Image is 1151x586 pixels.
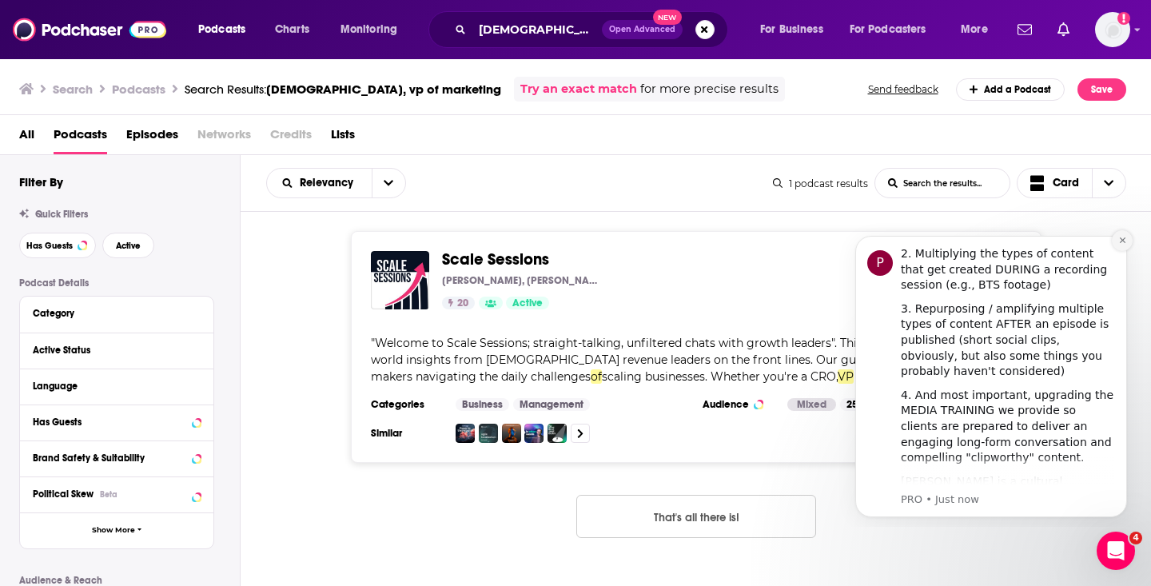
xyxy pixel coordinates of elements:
[773,177,868,189] div: 1 podcast results
[961,18,988,41] span: More
[126,122,178,154] a: Episodes
[33,381,190,392] div: Language
[850,18,926,41] span: For Podcasters
[33,488,94,500] span: Political Skew
[371,427,443,440] h3: Similar
[33,417,187,428] div: Has Guests
[19,575,214,586] p: Audience & Reach
[198,18,245,41] span: Podcasts
[524,424,544,443] img: In Other Words
[1095,12,1130,47] img: User Profile
[609,26,675,34] span: Open Advanced
[371,336,1022,384] span: Welcome to Scale Sessions; straight-talking, unfiltered chats with growth leaders". This first se...
[112,82,165,97] h3: Podcasts
[35,209,88,220] span: Quick Filters
[54,122,107,154] a: Podcasts
[33,303,201,323] button: Category
[33,340,201,360] button: Active Status
[70,253,284,378] div: [PERSON_NAME] is a cultural anthropologist, linguist, and internationally recognized authority on...
[950,17,1008,42] button: open menu
[281,9,301,30] button: Dismiss notification
[456,398,509,411] a: Business
[371,336,1022,384] span: "
[26,241,73,250] span: Has Guests
[1051,16,1076,43] a: Show notifications dropdown
[33,452,187,464] div: Brand Safety & Suitability
[1095,12,1130,47] span: Logged in as JamesRod2024
[506,297,549,309] a: Active
[20,512,213,548] button: Show More
[300,177,359,189] span: Relevancy
[591,369,602,384] span: of
[513,398,590,411] a: Management
[1053,177,1079,189] span: Card
[19,233,96,258] button: Has Guests
[33,412,201,432] button: Has Guests
[33,376,201,396] button: Language
[270,122,312,154] span: Credits
[371,398,443,411] h3: Categories
[100,489,117,500] div: Beta
[266,168,406,198] h2: Choose List sort
[13,14,166,45] img: Podchaser - Follow, Share and Rate Podcasts
[19,122,34,154] a: All
[472,17,602,42] input: Search podcasts, credits, & more...
[1011,16,1038,43] a: Show notifications dropdown
[602,369,838,384] span: scaling businesses. Whether you're a CRO,
[70,271,284,285] p: Message from PRO, sent Just now
[1117,12,1130,25] svg: Add a profile image
[442,249,549,269] span: Scale Sessions
[1017,168,1127,198] button: Choose View
[1095,12,1130,47] button: Show profile menu
[331,122,355,154] span: Lists
[275,18,309,41] span: Charts
[266,82,501,97] span: [DEMOGRAPHIC_DATA], vp of marketing
[187,17,266,42] button: open menu
[1077,78,1126,101] button: Save
[576,495,816,538] button: Nothing here.
[371,251,429,309] img: Scale Sessions
[602,20,683,39] button: Open AdvancedNew
[520,80,637,98] a: Try an exact match
[512,296,543,312] span: Active
[341,18,397,41] span: Monitoring
[92,526,135,535] span: Show More
[456,424,475,443] img: Power to the Patients
[372,169,405,197] button: open menu
[329,17,418,42] button: open menu
[116,241,141,250] span: Active
[502,424,521,443] img: The TechDental Podcast
[479,424,498,443] img: Agile Localization
[831,221,1151,527] iframe: Intercom notifications message
[19,277,214,289] p: Podcast Details
[33,448,201,468] button: Brand Safety & Suitability
[53,82,93,97] h3: Search
[749,17,843,42] button: open menu
[33,484,201,504] button: Political SkewBeta
[267,177,372,189] button: open menu
[19,174,63,189] h2: Filter By
[33,308,190,319] div: Category
[787,398,836,411] div: Mixed
[33,345,190,356] div: Active Status
[1097,532,1135,570] iframe: Intercom live chat
[548,424,567,443] a: The Secret Life of Great Leaders
[442,274,602,287] p: [PERSON_NAME], [PERSON_NAME]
